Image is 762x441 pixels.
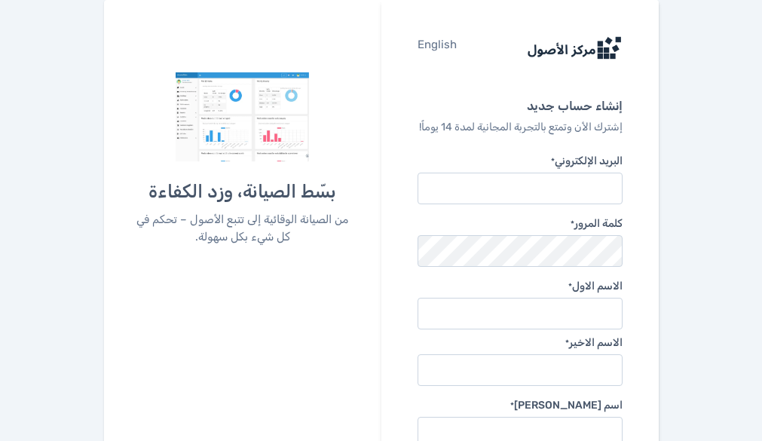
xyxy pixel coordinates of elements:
[418,398,623,414] label: اسم [PERSON_NAME]
[418,335,623,351] label: الاسم الاخير
[418,96,623,116] h6: إنشاء حساب جديد
[418,279,623,295] label: الاسم الاول
[131,211,353,245] p: من الصيانة الوقائية إلى تتبع الأصول – تحكم في كل شيء بكل سهولة.
[176,72,309,161] img: مركز الأصول
[418,119,623,136] p: إشترك الأن وتمتع بالتجربة المجانية لمدة 14 يوماً!
[418,36,457,60] a: English
[526,36,623,60] img: logo-img
[418,154,623,170] label: البريد الإلكتروني
[571,216,623,232] label: كلمة المرور
[131,179,353,204] h5: بسّط الصيانة، وزد الكفاءة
